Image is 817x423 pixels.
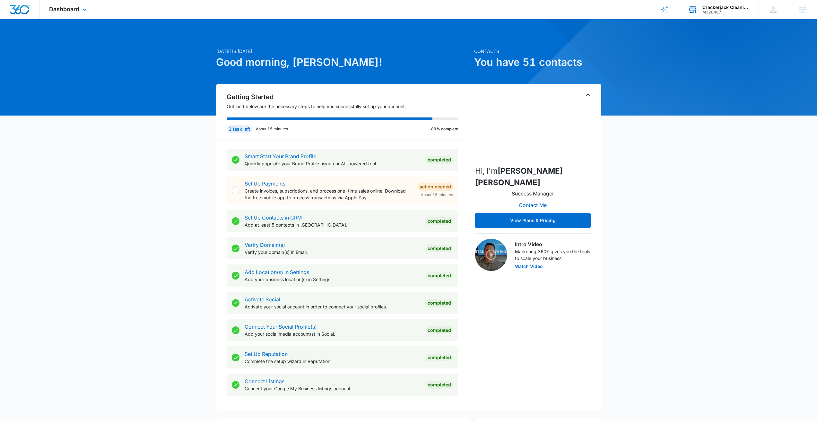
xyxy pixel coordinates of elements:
span: Dashboard [49,6,79,13]
p: [DATE] is [DATE] [216,48,470,55]
h2: Getting Started [227,92,466,102]
div: Completed [426,381,453,389]
div: Completed [426,156,453,164]
div: Completed [426,354,453,361]
span: About 15 minutes [421,192,453,198]
strong: [PERSON_NAME] [PERSON_NAME] [475,166,563,187]
p: Success Manager [512,190,554,197]
img: McKenna Mueller [501,96,565,160]
a: Verify Domain(s) [245,242,285,248]
p: Add your social media account(s) in Social. [245,331,421,337]
p: Hi, I'm [475,165,591,188]
p: Add at least 5 contacts in [GEOGRAPHIC_DATA]. [245,221,421,228]
div: Completed [426,326,453,334]
button: View Plans & Pricing [475,213,591,228]
p: About 15 minutes [256,126,288,132]
div: account name [702,5,749,10]
a: Set Up Reputation [245,351,288,357]
p: Connect your Google My Business listings account. [245,385,421,392]
a: Set Up Payments [245,180,285,187]
div: 1 task left [227,125,252,133]
p: 89% complete [431,126,458,132]
div: Completed [426,272,453,280]
a: Add Location(s) in Settings [245,269,309,275]
div: account id [702,10,749,14]
button: Contact Me [512,197,553,213]
p: Contacts [474,48,601,55]
a: Connect Your Social Profile(s) [245,324,317,330]
h1: Good morning, [PERSON_NAME]! [216,55,470,70]
p: Complete the setup wizard in Reputation. [245,358,421,365]
div: Completed [426,299,453,307]
p: Marketing 360® gives you the tools to scale your business. [515,248,591,262]
p: Outlined below are the necessary steps to help you successfully set up your account. [227,103,466,110]
p: Verify your domain(s) in Email. [245,249,421,255]
h1: You have 51 contacts [474,55,601,70]
img: Intro Video [475,239,507,271]
a: Smart Start Your Brand Profile [245,153,316,160]
a: Set Up Contacts in CRM [245,214,302,221]
button: Watch Video [515,264,543,269]
h3: Intro Video [515,240,591,248]
div: Completed [426,245,453,252]
p: Quickly populate your Brand Profile using our AI-powered tool. [245,160,421,167]
p: Activate your social account in order to connect your social profiles. [245,303,421,310]
button: Toggle Collapse [584,91,592,99]
p: Add your business location(s) in Settings. [245,276,421,283]
div: Completed [426,217,453,225]
a: Activate Social [245,296,280,303]
a: Connect Listings [245,378,284,384]
p: Create invoices, subscriptions, and process one-time sales online. Download the free mobile app t... [245,187,413,201]
div: Action Needed [418,183,453,191]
